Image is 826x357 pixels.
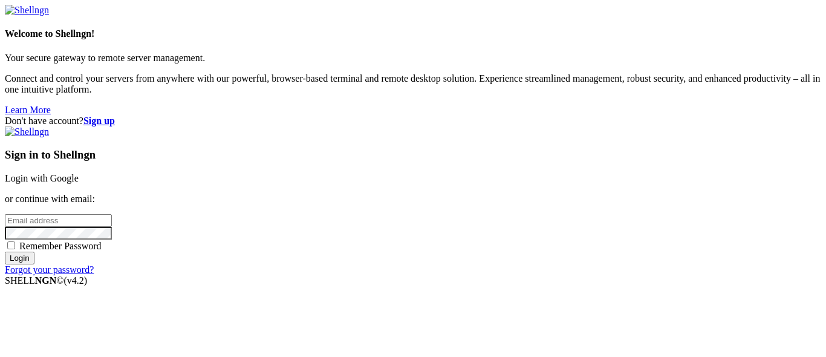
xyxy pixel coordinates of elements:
h3: Sign in to Shellngn [5,148,821,162]
a: Learn More [5,105,51,115]
span: Remember Password [19,241,102,251]
h4: Welcome to Shellngn! [5,28,821,39]
input: Email address [5,214,112,227]
p: or continue with email: [5,194,821,205]
b: NGN [35,275,57,286]
a: Sign up [83,116,115,126]
input: Login [5,252,34,264]
p: Connect and control your servers from anywhere with our powerful, browser-based terminal and remo... [5,73,821,95]
img: Shellngn [5,126,49,137]
input: Remember Password [7,241,15,249]
a: Forgot your password? [5,264,94,275]
div: Don't have account? [5,116,821,126]
span: 4.2.0 [64,275,88,286]
p: Your secure gateway to remote server management. [5,53,821,64]
img: Shellngn [5,5,49,16]
a: Login with Google [5,173,79,183]
span: SHELL © [5,275,87,286]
